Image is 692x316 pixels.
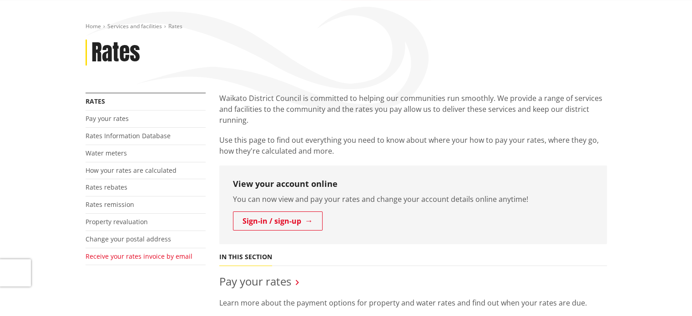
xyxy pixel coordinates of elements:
a: Pay your rates [219,274,291,289]
iframe: Messenger Launcher [650,278,683,311]
a: Rates rebates [86,183,127,191]
a: Home [86,22,101,30]
a: Rates Information Database [86,131,171,140]
span: Rates [168,22,182,30]
a: How your rates are calculated [86,166,177,175]
a: Services and facilities [107,22,162,30]
nav: breadcrumb [86,23,607,30]
a: Water meters [86,149,127,157]
p: Use this page to find out everything you need to know about where your how to pay your rates, whe... [219,135,607,156]
p: Learn more about the payment options for property and water rates and find out when your rates ar... [219,297,607,308]
a: Receive your rates invoice by email [86,252,192,261]
h3: View your account online [233,179,593,189]
p: You can now view and pay your rates and change your account details online anytime! [233,194,593,205]
a: Rates remission [86,200,134,209]
a: Rates [86,97,105,105]
h1: Rates [91,40,140,66]
h5: In this section [219,253,272,261]
p: Waikato District Council is committed to helping our communities run smoothly. We provide a range... [219,93,607,125]
a: Property revaluation [86,217,148,226]
a: Sign-in / sign-up [233,211,323,231]
a: Change your postal address [86,235,171,243]
a: Pay your rates [86,114,129,123]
